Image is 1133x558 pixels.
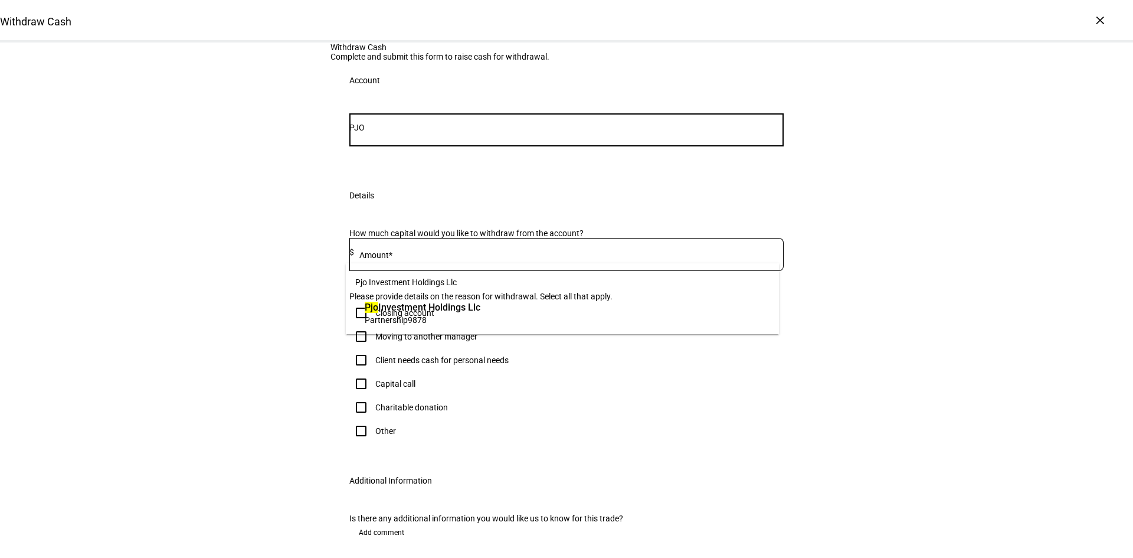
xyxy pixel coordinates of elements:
[330,43,803,52] div: Withdraw Cash
[375,426,396,436] div: Other
[359,250,392,260] mat-label: Amount*
[359,523,404,542] span: Add comment
[355,278,457,287] span: Pjo Investment Holdings Llc
[365,315,408,325] span: Partnership
[375,332,477,341] div: Moving to another manager
[349,523,414,542] button: Add comment
[365,301,480,314] span: Investment Holdings Llc
[349,123,784,132] input: Number
[1091,11,1109,30] div: ×
[349,76,380,85] div: Account
[349,247,354,257] span: $
[349,191,374,200] div: Details
[375,403,448,412] div: Charitable donation
[349,514,784,523] div: Is there any additional information you would like us to know for this trade?
[349,229,784,238] div: How much capital would you like to withdraw from the account?
[375,355,509,365] div: Client needs cash for personal needs
[408,315,427,325] span: 9878
[365,302,378,313] mark: Pjo
[330,52,803,61] div: Complete and submit this form to raise cash for withdrawal.
[349,476,432,485] div: Additional Information
[375,379,415,389] div: Capital call
[362,298,483,328] div: Pjo Investment Holdings Llc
